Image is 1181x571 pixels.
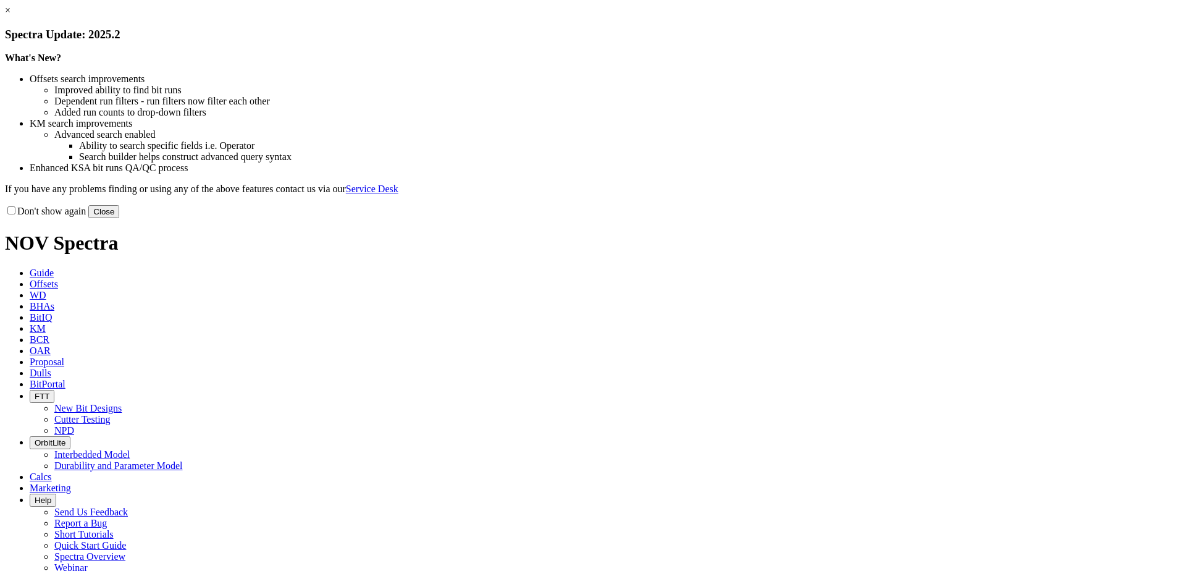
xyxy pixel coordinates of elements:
[30,290,46,300] span: WD
[30,345,51,356] span: OAR
[5,5,11,15] a: ×
[30,268,54,278] span: Guide
[30,379,65,389] span: BitPortal
[5,206,86,216] label: Don't show again
[30,74,1176,85] li: Offsets search improvements
[30,279,58,289] span: Offsets
[30,312,52,323] span: BitIQ
[5,28,1176,41] h3: Spectra Update: 2025.2
[54,96,1176,107] li: Dependent run filters - run filters now filter each other
[54,129,1176,140] li: Advanced search enabled
[30,368,51,378] span: Dulls
[54,403,122,413] a: New Bit Designs
[30,163,1176,174] li: Enhanced KSA bit runs QA/QC process
[30,357,64,367] span: Proposal
[30,118,1176,129] li: KM search improvements
[35,392,49,401] span: FTT
[54,518,107,528] a: Report a Bug
[79,140,1176,151] li: Ability to search specific fields i.e. Operator
[30,301,54,311] span: BHAs
[54,85,1176,96] li: Improved ability to find bit runs
[54,507,128,517] a: Send Us Feedback
[35,496,51,505] span: Help
[54,425,74,436] a: NPD
[5,232,1176,255] h1: NOV Spectra
[30,483,71,493] span: Marketing
[54,551,125,562] a: Spectra Overview
[5,53,61,63] strong: What's New?
[54,529,114,539] a: Short Tutorials
[54,414,111,425] a: Cutter Testing
[30,323,46,334] span: KM
[35,438,65,447] span: OrbitLite
[5,184,1176,195] p: If you have any problems finding or using any of the above features contact us via our
[88,205,119,218] button: Close
[30,472,52,482] span: Calcs
[54,460,183,471] a: Durability and Parameter Model
[54,540,126,551] a: Quick Start Guide
[30,334,49,345] span: BCR
[54,449,130,460] a: Interbedded Model
[346,184,398,194] a: Service Desk
[54,107,1176,118] li: Added run counts to drop-down filters
[7,206,15,214] input: Don't show again
[79,151,1176,163] li: Search builder helps construct advanced query syntax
